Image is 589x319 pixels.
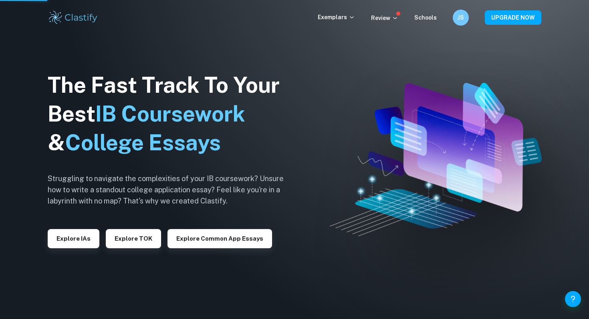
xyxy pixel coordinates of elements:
[485,10,541,25] button: UPGRADE NOW
[414,14,437,21] a: Schools
[106,229,161,248] button: Explore TOK
[330,83,542,236] img: Clastify hero
[48,229,99,248] button: Explore IAs
[565,291,581,307] button: Help and Feedback
[48,234,99,242] a: Explore IAs
[48,71,296,157] h1: The Fast Track To Your Best &
[65,130,221,155] span: College Essays
[167,229,272,248] button: Explore Common App essays
[48,10,99,26] img: Clastify logo
[48,173,296,207] h6: Struggling to navigate the complexities of your IB coursework? Unsure how to write a standout col...
[106,234,161,242] a: Explore TOK
[318,13,355,22] p: Exemplars
[371,14,398,22] p: Review
[453,10,469,26] button: JS
[456,13,466,22] h6: JS
[95,101,245,126] span: IB Coursework
[167,234,272,242] a: Explore Common App essays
